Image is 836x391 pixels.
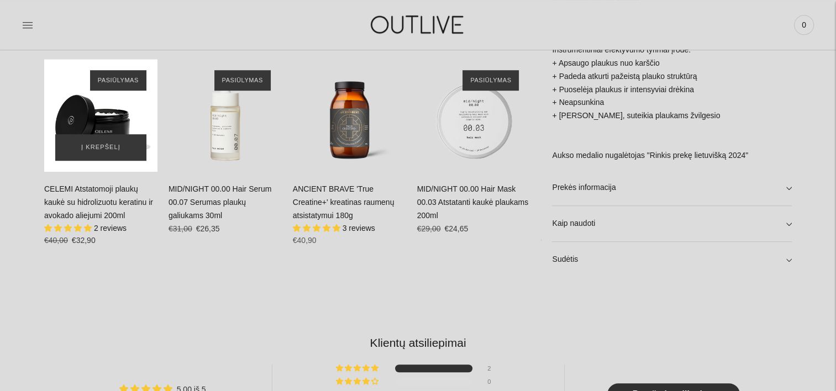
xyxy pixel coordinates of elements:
[44,224,94,233] span: 5.00 stars
[293,59,406,172] a: ANCIENT BRAVE 'True Creatine+' kreatinas raumenų atsistatymui 180g
[349,6,487,44] img: OUTLIVE
[552,43,792,162] p: Instrumentiniai efektyvumo tyrimai įrodė: + Apsaugo plaukus nuo karščio + Padeda atkurti pažeistą...
[417,184,529,220] a: MID/NIGHT 00.00 Hair Mask 00.03 Atstatanti kaukė plaukams 200ml
[72,236,96,245] span: €32,90
[44,236,68,245] s: €40,00
[552,242,792,277] a: Sudėtis
[293,224,343,233] span: 5.00 stars
[417,224,441,233] s: €29,00
[53,335,783,351] h2: Klientų atsiliepimai
[293,236,317,245] span: €40,90
[552,170,792,205] a: Prekės informacija
[196,224,220,233] span: €26,35
[81,142,120,153] span: Į krepšelį
[169,59,282,172] a: MID/NIGHT 00.00 Hair Serum 00.07 Serumas plaukų galiukams 30ml
[444,224,468,233] span: €24,65
[794,13,814,37] a: 0
[417,59,530,172] a: MID/NIGHT 00.00 Hair Mask 00.03 Atstatanti kaukė plaukams 200ml
[343,224,375,233] span: 3 reviews
[55,134,146,161] button: Į krepšelį
[44,59,157,172] a: CELEMI Atstatomoji plaukų kaukė su hidrolizuotu keratinu ir avokado aliejumi 200ml
[336,364,380,372] div: 100% (2) reviews with 5 star rating
[796,17,812,33] span: 0
[487,364,501,372] div: 2
[44,184,153,220] a: CELEMI Atstatomoji plaukų kaukė su hidrolizuotu keratinu ir avokado aliejumi 200ml
[169,184,271,220] a: MID/NIGHT 00.00 Hair Serum 00.07 Serumas plaukų galiukams 30ml
[552,206,792,241] a: Kaip naudoti
[169,224,192,233] s: €31,00
[293,184,395,220] a: ANCIENT BRAVE 'True Creatine+' kreatinas raumenų atsistatymui 180g
[94,224,127,233] span: 2 reviews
